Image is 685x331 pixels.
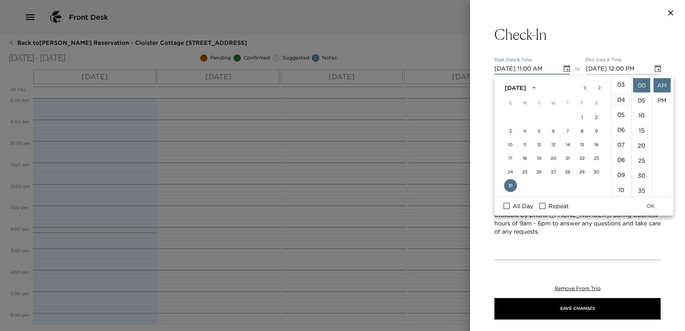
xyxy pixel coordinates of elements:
[533,138,546,151] button: 12
[533,96,546,110] span: Tuesday
[547,125,560,138] button: 6
[586,63,648,75] input: MM/DD/YYYY hh:mm aa
[494,26,547,43] h3: Check-In
[504,179,517,192] button: 31
[613,153,630,167] li: 8 hours
[633,138,650,153] li: 20 minutes
[547,138,560,151] button: 13
[504,152,517,165] button: 17
[561,165,574,178] button: 28
[590,138,603,151] button: 16
[576,165,589,178] button: 29
[633,168,650,183] li: 30 minutes
[590,111,603,124] button: 2
[633,183,650,198] li: 35 minutes
[613,138,630,152] li: 7 hours
[494,26,661,43] button: Check-In
[561,96,574,110] span: Thursday
[613,107,630,122] li: 5 hours
[592,81,607,95] button: Next month
[652,77,672,196] ul: Select meridiem
[576,138,589,151] button: 15
[518,165,531,178] button: 25
[547,96,560,110] span: Wednesday
[576,111,589,124] button: 1
[547,152,560,165] button: 20
[576,96,589,110] span: Friday
[633,108,650,123] li: 10 minutes
[494,186,661,258] textarea: A key will be placed underneath the doormat outside the cottage upon your arrival. I will greet y...
[633,153,650,168] li: 25 minutes
[504,138,517,151] button: 10
[494,298,661,320] button: Save Changes
[518,125,531,138] button: 4
[578,81,592,95] button: Previous month
[561,152,574,165] button: 21
[547,165,560,178] button: 27
[533,125,546,138] button: 5
[653,93,671,107] li: PM
[533,165,546,178] button: 26
[631,77,652,196] ul: Select minutes
[590,96,603,110] span: Saturday
[633,123,650,138] li: 15 minutes
[576,125,589,138] button: 8
[549,202,569,210] span: Repeat
[561,138,574,151] button: 14
[651,62,665,76] button: Choose date, selected date is Aug 31, 2025
[504,96,517,110] span: Sunday
[494,57,532,63] label: Start Date & Time
[590,152,603,165] button: 23
[611,77,631,196] ul: Select hours
[533,152,546,165] button: 19
[505,83,526,92] div: [DATE]
[590,125,603,138] button: 9
[613,168,630,182] li: 9 hours
[613,183,630,197] li: 10 hours
[561,125,574,138] button: 7
[633,78,650,92] li: 0 minutes
[518,96,531,110] span: Monday
[613,92,630,107] li: 4 hours
[576,152,589,165] button: 22
[528,82,540,94] button: calendar view is open, switch to year view
[613,77,630,92] li: 3 hours
[518,152,531,165] button: 18
[494,63,557,75] input: MM/DD/YYYY hh:mm aa
[633,93,650,107] li: 5 minutes
[639,200,662,213] button: OK
[653,78,671,92] li: AM
[575,66,580,75] span: to
[504,125,517,138] button: 3
[560,62,574,76] button: Choose date, selected date is Aug 31, 2025
[518,138,531,151] button: 11
[586,57,622,63] label: End Date & Time
[555,285,600,292] button: Remove From Trip
[513,202,533,210] span: All Day
[590,165,603,178] button: 30
[613,123,630,137] li: 6 hours
[504,165,517,178] button: 24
